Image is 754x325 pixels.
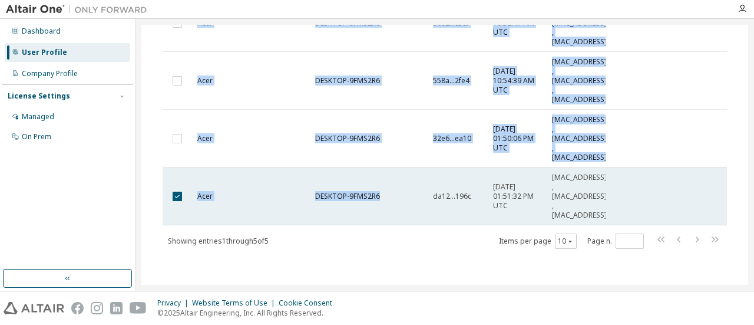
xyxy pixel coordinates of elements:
[587,234,644,249] span: Page n.
[197,134,213,143] span: Acer
[22,69,78,78] div: Company Profile
[197,76,213,86] span: Acer
[192,298,279,308] div: Website Terms of Use
[552,57,607,104] span: [MAC_ADDRESS] , [MAC_ADDRESS] , [MAC_ADDRESS]
[493,67,541,95] span: [DATE] 10:54:39 AM UTC
[71,302,84,314] img: facebook.svg
[315,76,380,86] span: DESKTOP-9FMS2R6
[197,192,213,201] span: Acer
[157,298,192,308] div: Privacy
[433,76,469,86] span: 558a...2fe4
[279,298,339,308] div: Cookie Consent
[22,27,61,36] div: Dashboard
[130,302,147,314] img: youtube.svg
[91,302,103,314] img: instagram.svg
[22,112,54,122] div: Managed
[552,173,607,220] span: [MAC_ADDRESS] , [MAC_ADDRESS] , [MAC_ADDRESS]
[22,48,67,57] div: User Profile
[22,132,51,142] div: On Prem
[493,124,541,153] span: [DATE] 01:50:06 PM UTC
[558,237,574,246] button: 10
[315,192,380,201] span: DESKTOP-9FMS2R6
[4,302,64,314] img: altair_logo.svg
[499,234,577,249] span: Items per page
[315,134,380,143] span: DESKTOP-9FMS2R6
[110,302,123,314] img: linkedin.svg
[8,91,70,101] div: License Settings
[6,4,153,15] img: Altair One
[552,115,607,162] span: [MAC_ADDRESS] , [MAC_ADDRESS] , [MAC_ADDRESS]
[433,134,471,143] span: 32e6...ea10
[168,236,269,246] span: Showing entries 1 through 5 of 5
[157,308,339,318] p: © 2025 Altair Engineering, Inc. All Rights Reserved.
[493,182,541,211] span: [DATE] 01:51:32 PM UTC
[433,192,471,201] span: da12...196c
